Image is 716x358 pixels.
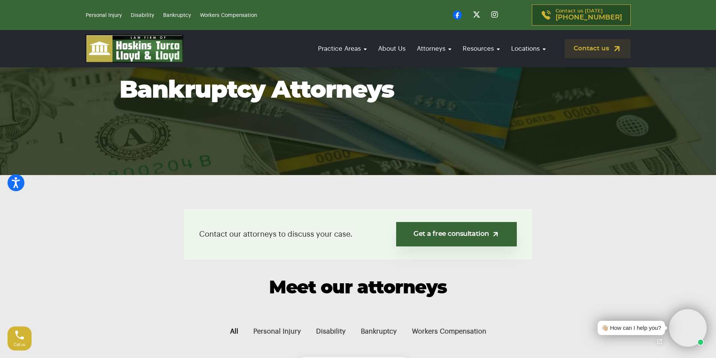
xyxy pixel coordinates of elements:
a: About Us [374,38,409,59]
button: Personal Injury [246,319,309,344]
div: 👋🏼 How can I help you? [601,324,661,332]
button: All [223,319,246,344]
img: arrow-up-right-light.svg [492,230,500,238]
img: logo [86,35,183,63]
a: Disability [131,13,154,18]
a: Attorneys [413,38,455,59]
a: Practice Areas [314,38,371,59]
a: Contact us [DATE][PHONE_NUMBER] [532,5,631,26]
div: Contact our attorneys to discuss your case. [184,209,532,260]
button: Disability [309,319,353,344]
h1: Bankruptcy Attorneys [120,77,597,104]
a: Open chat [652,334,668,349]
a: Personal Injury [86,13,122,18]
a: Get a free consultation [396,222,517,246]
span: [PHONE_NUMBER] [556,14,622,21]
button: Workers Compensation [404,319,494,344]
a: Contact us [565,39,631,58]
span: Call us [14,343,26,347]
p: Contact us [DATE] [556,9,622,21]
a: Resources [459,38,504,59]
a: Bankruptcy [163,13,191,18]
a: Locations [507,38,549,59]
h2: Meet our attorneys [120,278,597,298]
a: Workers Compensation [200,13,257,18]
button: Bankruptcy [353,319,404,344]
